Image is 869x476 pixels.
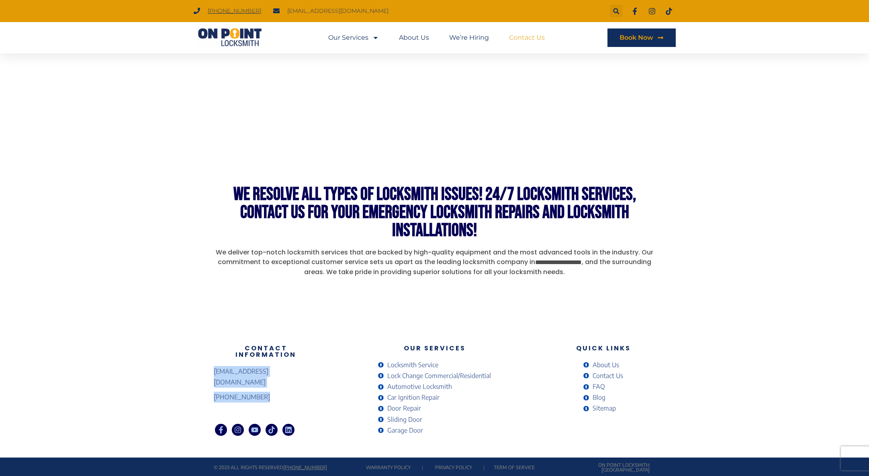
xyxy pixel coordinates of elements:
p: | [420,465,425,470]
span: Car Ignition Repair [385,392,440,403]
p: We deliver top-notch locksmith services that are backed by high-quality equipment and the most ad... [214,248,656,277]
span: Locksmith Service [385,360,438,370]
a: About Us [399,28,429,47]
a: Term of service [494,464,535,470]
nav: Menu [328,28,545,47]
a: Warranty Policy [366,464,411,470]
a: Sitemap [583,403,623,414]
a: Door Repair [378,403,491,414]
p: © 2023 All rights reserved [214,465,357,470]
a: [EMAIL_ADDRESS][DOMAIN_NAME] [214,366,318,388]
span: Sliding Door [385,414,422,425]
a: Sliding Door [378,414,491,425]
a: Automotive Locksmith [378,381,491,392]
div: Search [610,5,622,17]
a: Locksmith Service [378,360,491,370]
tcxspan: Call 778-383-7246 via 3CX [283,464,327,470]
a: Car Ignition Repair [378,392,491,403]
h3: Our Services [326,345,543,352]
span: Lock Change Commercial/Residential [385,370,491,381]
a: Blog [583,392,623,403]
a: Contact Us [583,370,623,381]
h2: We Resolve All Types of Locksmith Issues! 24/7 Locksmith Services, Contact Us For Your Emergency ... [214,185,656,240]
a: Book Now [607,28,676,47]
span: Automotive Locksmith [385,381,452,392]
p: On Point Locksmith [GEOGRAPHIC_DATA] [554,463,650,472]
a: Contact Us [509,28,545,47]
a: Lock Change Commercial/Residential [378,370,491,381]
span: About Us [591,360,619,370]
span: Door Repair [385,403,421,414]
span: [EMAIL_ADDRESS][DOMAIN_NAME] [285,6,388,16]
h3: Quick Links [551,345,656,352]
a: [PHONE_NUMBER] [214,392,318,403]
span: Book Now [620,35,653,41]
tcxspan: Call (778) 383-7246 via 3CX [208,7,261,14]
span: [PHONE_NUMBER] [214,392,270,403]
span: Contact Us [591,370,623,381]
span: Blog [591,392,605,403]
h3: Contact Information [214,345,318,358]
a: About Us [583,360,623,370]
span: Sitemap [591,403,616,414]
a: FAQ [583,381,623,392]
span: FAQ [591,381,605,392]
span: Garage Door [385,425,423,436]
a: We’re Hiring [449,28,489,47]
a: Privacy Policy [435,464,472,470]
p: | [482,465,486,470]
a: Our Services [328,28,379,47]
